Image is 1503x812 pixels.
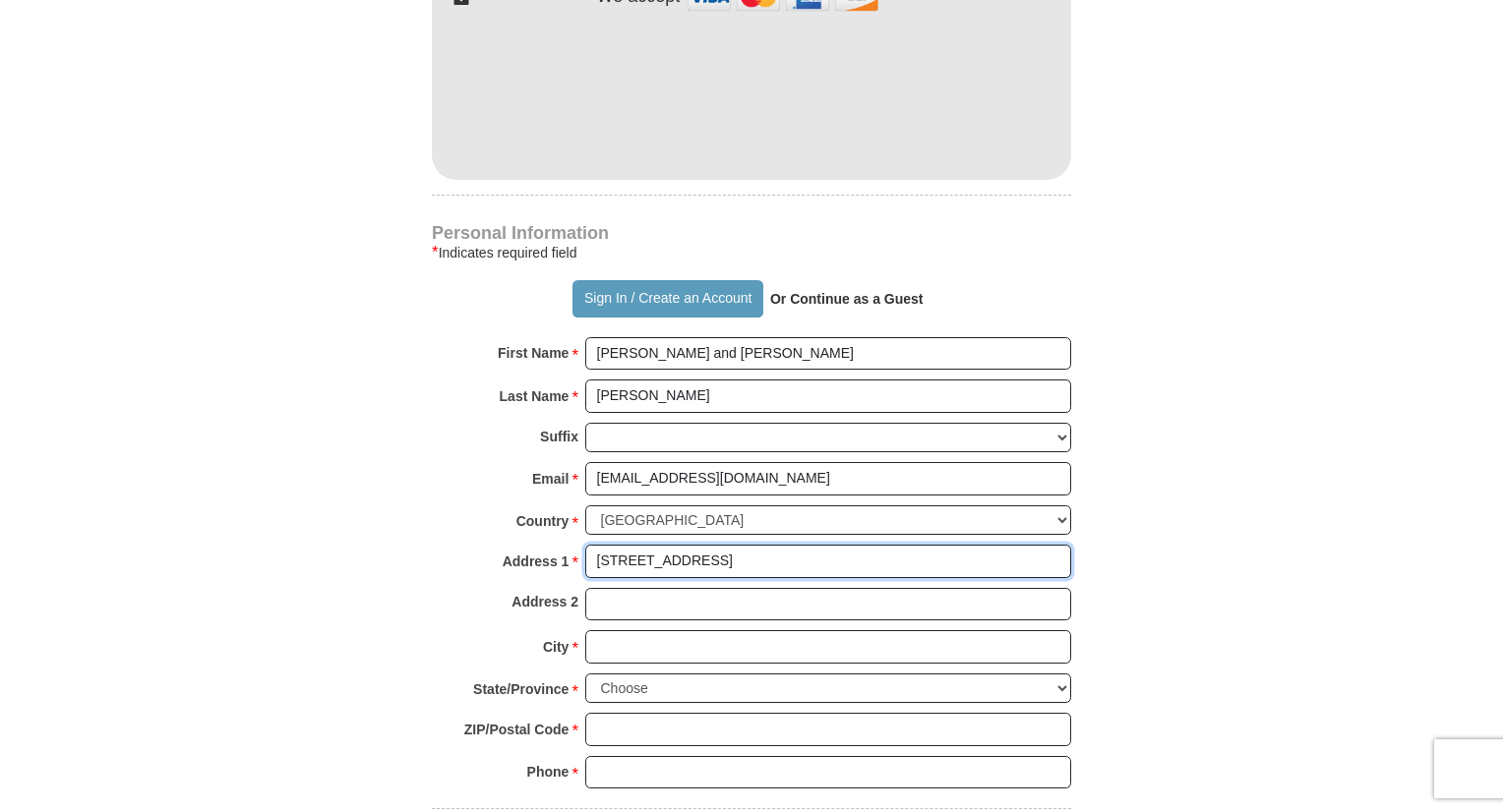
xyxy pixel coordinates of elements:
strong: ZIP/Postal Code [464,716,570,743]
button: Sign In / Create an Account [572,280,762,318]
strong: Last Name [500,382,570,410]
strong: Country [516,507,570,535]
strong: Address 1 [503,548,570,575]
strong: Suffix [540,423,578,450]
strong: Address 2 [511,588,578,615]
strong: Phone [527,758,570,785]
strong: Email [532,465,569,493]
h4: Personal Information [432,225,1071,241]
strong: City [543,633,569,661]
strong: Or Continue as a Guest [770,291,924,307]
div: Indicates required field [432,241,1071,264]
strong: State/Province [473,675,569,703]
strong: First Name [498,339,569,367]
